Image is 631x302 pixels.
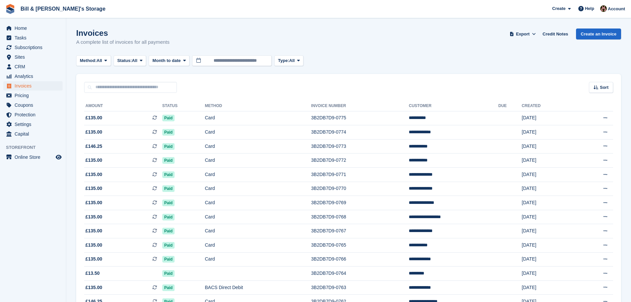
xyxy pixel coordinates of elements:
[311,168,409,182] td: 3B2DB7D9-0771
[409,101,498,111] th: Customer
[278,57,289,64] span: Type:
[15,120,54,129] span: Settings
[522,101,574,111] th: Created
[97,57,102,64] span: All
[117,57,132,64] span: Status:
[3,43,63,52] a: menu
[85,270,100,277] span: £13.50
[205,101,311,111] th: Method
[508,29,537,39] button: Export
[76,29,170,37] h1: Invoices
[15,129,54,139] span: Capital
[311,125,409,140] td: 3B2DB7D9-0774
[3,81,63,91] a: menu
[3,100,63,110] a: menu
[84,101,162,111] th: Amount
[6,144,66,151] span: Storefront
[85,185,102,192] span: £135.00
[80,57,97,64] span: Method:
[205,125,311,140] td: Card
[205,182,311,196] td: Card
[85,199,102,206] span: £135.00
[85,227,102,234] span: £135.00
[85,129,102,136] span: £135.00
[522,139,574,153] td: [DATE]
[289,57,295,64] span: All
[311,252,409,267] td: 3B2DB7D9-0766
[205,210,311,224] td: Card
[516,31,530,37] span: Export
[274,55,303,66] button: Type: All
[522,125,574,140] td: [DATE]
[522,196,574,210] td: [DATE]
[162,228,175,234] span: Paid
[162,284,175,291] span: Paid
[15,62,54,71] span: CRM
[15,43,54,52] span: Subscriptions
[15,81,54,91] span: Invoices
[522,252,574,267] td: [DATE]
[205,153,311,168] td: Card
[522,280,574,295] td: [DATE]
[522,168,574,182] td: [DATE]
[3,110,63,119] a: menu
[311,280,409,295] td: 3B2DB7D9-0763
[205,224,311,238] td: Card
[600,84,608,91] span: Sort
[311,111,409,125] td: 3B2DB7D9-0775
[162,143,175,150] span: Paid
[76,55,111,66] button: Method: All
[162,171,175,178] span: Paid
[3,129,63,139] a: menu
[76,38,170,46] p: A complete list of invoices for all payments
[15,110,54,119] span: Protection
[608,6,625,12] span: Account
[132,57,137,64] span: All
[152,57,181,64] span: Month to date
[3,24,63,33] a: menu
[162,214,175,220] span: Paid
[311,267,409,281] td: 3B2DB7D9-0764
[85,242,102,249] span: £135.00
[205,139,311,153] td: Card
[522,210,574,224] td: [DATE]
[162,129,175,136] span: Paid
[162,256,175,263] span: Paid
[311,210,409,224] td: 3B2DB7D9-0768
[3,33,63,42] a: menu
[3,52,63,62] a: menu
[205,280,311,295] td: BACS Direct Debit
[85,114,102,121] span: £135.00
[18,3,108,14] a: Bill & [PERSON_NAME]'s Storage
[162,200,175,206] span: Paid
[600,5,607,12] img: Jack Bottesch
[311,196,409,210] td: 3B2DB7D9-0769
[522,238,574,253] td: [DATE]
[585,5,594,12] span: Help
[85,213,102,220] span: £135.00
[205,238,311,253] td: Card
[15,52,54,62] span: Sites
[55,153,63,161] a: Preview store
[3,91,63,100] a: menu
[162,242,175,249] span: Paid
[311,238,409,253] td: 3B2DB7D9-0765
[15,24,54,33] span: Home
[15,72,54,81] span: Analytics
[85,157,102,164] span: £135.00
[522,267,574,281] td: [DATE]
[162,101,205,111] th: Status
[522,182,574,196] td: [DATE]
[162,157,175,164] span: Paid
[15,100,54,110] span: Coupons
[205,196,311,210] td: Card
[162,270,175,277] span: Paid
[15,33,54,42] span: Tasks
[3,62,63,71] a: menu
[85,171,102,178] span: £135.00
[3,120,63,129] a: menu
[205,111,311,125] td: Card
[3,72,63,81] a: menu
[311,101,409,111] th: Invoice Number
[205,168,311,182] td: Card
